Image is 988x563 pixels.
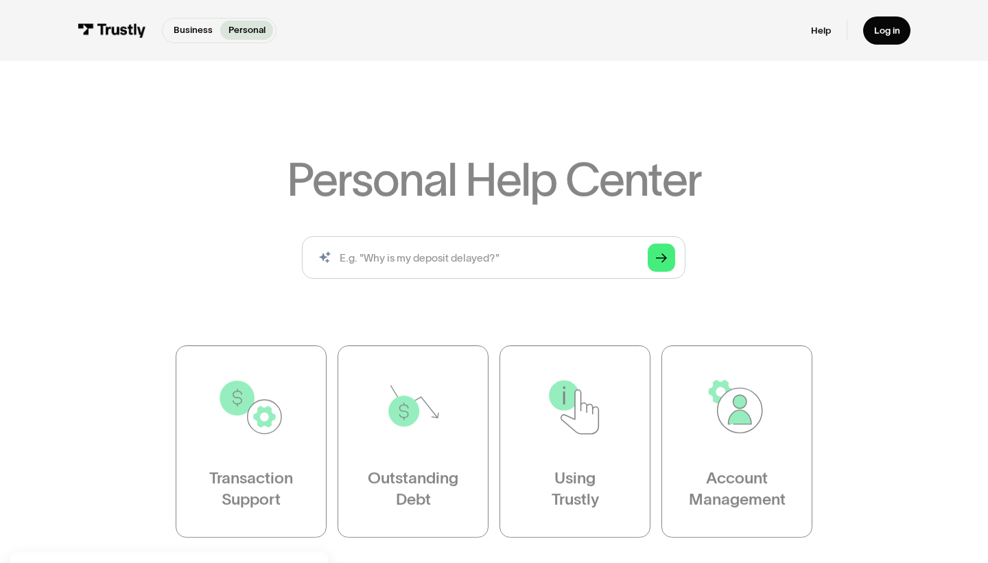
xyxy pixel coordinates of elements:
[174,23,213,37] p: Business
[499,346,650,538] a: UsingTrustly
[228,23,266,37] p: Personal
[689,468,786,511] div: Account Management
[661,346,812,538] a: AccountManagement
[176,346,327,538] a: TransactionSupport
[552,468,599,511] div: Using Trustly
[209,468,293,511] div: Transaction Support
[78,23,146,38] img: Trustly Logo
[287,157,701,203] h1: Personal Help Center
[165,21,220,40] a: Business
[811,25,831,37] a: Help
[338,346,489,538] a: OutstandingDebt
[874,25,900,37] div: Log in
[368,468,458,511] div: Outstanding Debt
[863,16,910,45] a: Log in
[302,236,685,279] input: search
[220,21,273,40] a: Personal
[302,236,685,279] form: Search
